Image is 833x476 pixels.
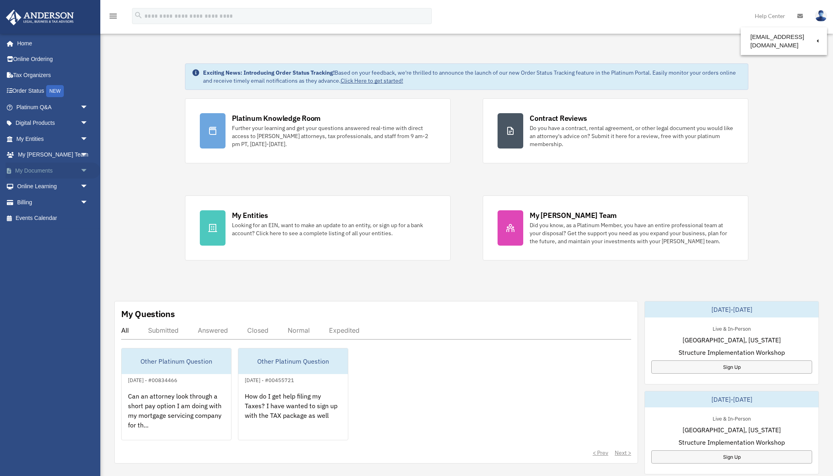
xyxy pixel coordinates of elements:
[483,195,748,260] a: My [PERSON_NAME] Team Did you know, as a Platinum Member, you have an entire professional team at...
[185,195,451,260] a: My Entities Looking for an EIN, want to make an update to an entity, or sign up for a bank accoun...
[121,348,232,440] a: Other Platinum Question[DATE] - #00834466Can an attorney look through a short pay option I am doi...
[679,348,785,357] span: Structure Implementation Workshop
[80,131,96,147] span: arrow_drop_down
[134,11,143,20] i: search
[232,113,321,123] div: Platinum Knowledge Room
[706,324,757,332] div: Live & In-Person
[6,179,100,195] a: Online Learningarrow_drop_down
[530,221,733,245] div: Did you know, as a Platinum Member, you have an entire professional team at your disposal? Get th...
[6,163,100,179] a: My Documentsarrow_drop_down
[148,326,179,334] div: Submitted
[6,35,96,51] a: Home
[108,11,118,21] i: menu
[80,99,96,116] span: arrow_drop_down
[530,210,617,220] div: My [PERSON_NAME] Team
[645,301,819,317] div: [DATE]-[DATE]
[232,210,268,220] div: My Entities
[651,360,812,374] a: Sign Up
[121,326,129,334] div: All
[6,83,100,100] a: Order StatusNEW
[6,210,100,226] a: Events Calendar
[80,179,96,195] span: arrow_drop_down
[679,437,785,447] span: Structure Implementation Workshop
[232,221,436,237] div: Looking for an EIN, want to make an update to an entity, or sign up for a bank account? Click her...
[122,348,231,374] div: Other Platinum Question
[6,115,100,131] a: Digital Productsarrow_drop_down
[122,375,184,384] div: [DATE] - #00834466
[6,51,100,67] a: Online Ordering
[122,385,231,448] div: Can an attorney look through a short pay option I am doing with my mortgage servicing company for...
[6,99,100,115] a: Platinum Q&Aarrow_drop_down
[80,194,96,211] span: arrow_drop_down
[6,131,100,147] a: My Entitiesarrow_drop_down
[329,326,360,334] div: Expedited
[530,124,733,148] div: Do you have a contract, rental agreement, or other legal document you would like an attorney's ad...
[232,124,436,148] div: Further your learning and get your questions answered real-time with direct access to [PERSON_NAM...
[80,147,96,163] span: arrow_drop_down
[46,85,64,97] div: NEW
[6,194,100,210] a: Billingarrow_drop_down
[238,385,348,448] div: How do I get help filing my Taxes? I have wanted to sign up with the TAX package as well
[198,326,228,334] div: Answered
[341,77,403,84] a: Click Here to get started!
[683,335,781,345] span: [GEOGRAPHIC_DATA], [US_STATE]
[651,450,812,464] a: Sign Up
[706,414,757,422] div: Live & In-Person
[683,425,781,435] span: [GEOGRAPHIC_DATA], [US_STATE]
[741,29,827,53] a: [EMAIL_ADDRESS][DOMAIN_NAME]
[238,348,348,374] div: Other Platinum Question
[80,115,96,132] span: arrow_drop_down
[645,391,819,407] div: [DATE]-[DATE]
[483,98,748,163] a: Contract Reviews Do you have a contract, rental agreement, or other legal document you would like...
[238,348,348,440] a: Other Platinum Question[DATE] - #00455721How do I get help filing my Taxes? I have wanted to sign...
[185,98,451,163] a: Platinum Knowledge Room Further your learning and get your questions answered real-time with dire...
[108,14,118,21] a: menu
[6,67,100,83] a: Tax Organizers
[530,113,587,123] div: Contract Reviews
[6,147,100,163] a: My [PERSON_NAME] Teamarrow_drop_down
[238,375,301,384] div: [DATE] - #00455721
[121,308,175,320] div: My Questions
[203,69,742,85] div: Based on your feedback, we're thrilled to announce the launch of our new Order Status Tracking fe...
[288,326,310,334] div: Normal
[80,163,96,179] span: arrow_drop_down
[203,69,335,76] strong: Exciting News: Introducing Order Status Tracking!
[247,326,268,334] div: Closed
[4,10,76,25] img: Anderson Advisors Platinum Portal
[815,10,827,22] img: User Pic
